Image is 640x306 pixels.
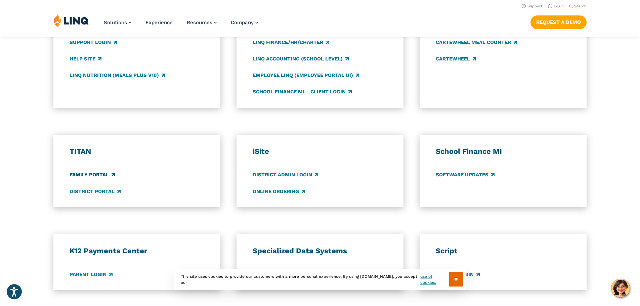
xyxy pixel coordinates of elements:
[574,4,587,8] span: Search
[253,188,305,195] a: Online Ordering
[70,188,121,195] a: District Portal
[253,88,352,95] a: School Finance MI – Client Login
[530,15,587,29] a: Request a Demo
[530,14,587,29] nav: Button Navigation
[104,19,127,26] span: Solutions
[436,39,517,46] a: CARTEWHEEL Meal Counter
[70,72,165,79] a: LINQ Nutrition (Meals Plus v10)
[70,171,115,179] a: Family Portal
[522,4,543,8] a: Support
[231,19,254,26] span: Company
[253,171,318,179] a: District Admin Login
[187,19,217,26] a: Resources
[253,39,329,46] a: LINQ Finance/HR/Charter
[70,147,205,156] h3: TITAN
[253,246,388,256] h3: Specialized Data Systems
[104,14,258,36] nav: Primary Navigation
[231,19,258,26] a: Company
[569,4,587,9] button: Open Search Bar
[611,279,630,298] button: Hello, have a question? Let’s chat.
[436,171,495,179] a: Software Updates
[436,246,571,256] h3: Script
[145,19,173,26] a: Experience
[436,147,571,156] h3: School Finance MI
[436,55,476,62] a: CARTEWHEEL
[53,14,89,27] img: LINQ | K‑12 Software
[70,55,101,62] a: Help Site
[253,55,349,62] a: LINQ Accounting (school level)
[420,273,449,286] a: use of cookies.
[70,246,205,256] h3: K12 Payments Center
[174,269,466,290] div: This site uses cookies to provide our customers with a more personal experience. By using [DOMAIN...
[70,271,113,278] a: Parent Login
[104,19,131,26] a: Solutions
[548,4,564,8] a: Login
[187,19,212,26] span: Resources
[253,72,359,79] a: Employee LINQ (Employee Portal UI)
[70,39,117,46] a: Support Login
[253,147,388,156] h3: iSite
